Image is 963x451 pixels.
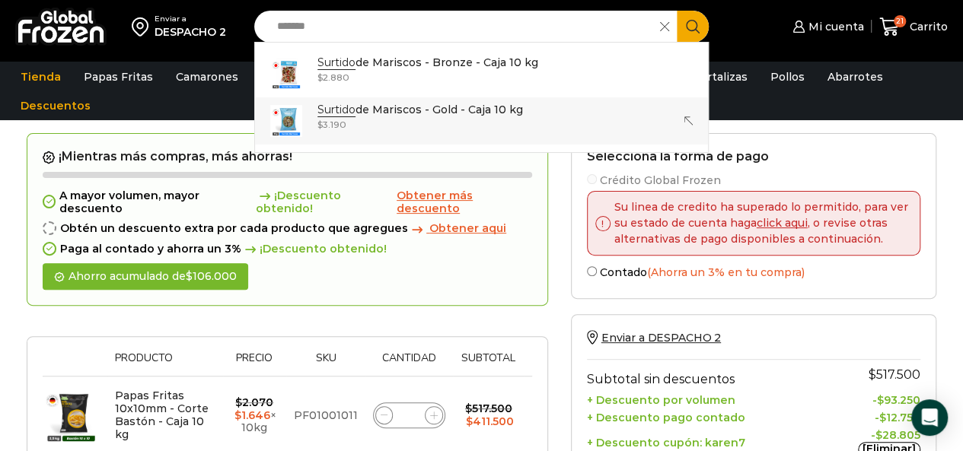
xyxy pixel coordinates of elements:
[186,269,237,283] bdi: 106.000
[168,62,246,91] a: Camarones
[107,352,223,376] th: Producto
[256,189,394,215] span: ¡Descuento obtenido!
[877,393,920,407] bdi: 93.250
[879,411,886,424] span: $
[317,119,346,130] bdi: 3.190
[397,189,532,215] a: Obtener más descuento
[43,149,532,164] h2: ¡Mientras más compras, más ahorras!
[241,243,387,256] span: ¡Descuento obtenido!
[155,24,226,40] div: DESPACHO 2
[317,71,323,83] span: $
[869,367,920,382] bdi: 517.500
[587,263,920,279] label: Contado
[587,408,809,425] th: + Descuento pago contado
[601,331,721,345] span: Enviar a DESPACHO 2
[317,71,349,83] bdi: 2.880
[43,243,532,256] div: Paga al contado y ahorra un 3%
[894,15,906,27] span: 21
[43,222,532,235] div: Obtén un descuento extra por cada producto que agregues
[684,62,755,91] a: Hortalizas
[465,402,472,415] span: $
[317,101,523,118] p: de Mariscos - Gold - Caja 10 kg
[223,352,286,376] th: Precio
[875,428,920,442] span: 28.805
[286,352,365,376] th: Sku
[155,14,226,24] div: Enviar a
[677,11,709,43] button: Search button
[255,50,709,97] a: Surtidode Mariscos - Bronze - Caja 10 kg $2.880
[397,189,473,215] span: Obtener más descuento
[466,414,514,428] bdi: 411.500
[76,62,161,91] a: Papas Fritas
[805,19,864,34] span: Mi cuenta
[611,199,908,247] p: Su linea de credito ha superado lo permitido, para ver su estado de cuenta haga , o revise otras ...
[587,331,721,345] a: Enviar a DESPACHO 2
[466,414,473,428] span: $
[186,269,193,283] span: $
[809,390,920,408] td: -
[13,62,69,91] a: Tienda
[879,9,948,45] a: 21 Carrito
[234,408,270,422] bdi: 1.646
[763,62,812,91] a: Pollos
[317,54,538,71] p: de Mariscos - Bronze - Caja 10 kg
[869,367,876,382] span: $
[317,103,356,117] strong: Surtido
[234,408,241,422] span: $
[789,11,863,42] a: Mi cuenta
[875,428,882,442] span: $
[809,408,920,425] td: -
[877,393,884,407] span: $
[115,389,209,440] a: Papas Fritas 10x10mm - Corte Bastón - Caja 10 kg
[398,405,419,426] input: Product quantity
[911,399,948,436] div: Open Intercom Messenger
[235,395,242,409] span: $
[13,91,98,120] a: Descuentos
[255,97,709,145] a: Surtidode Mariscos - Gold - Caja 10 kg $3.190
[132,14,155,40] img: address-field-icon.svg
[587,266,597,276] input: Contado(Ahorra un 3% en tu compra)
[43,263,248,290] div: Ahorro acumulado de
[408,222,506,235] a: Obtener aqui
[317,119,323,130] span: $
[587,149,920,164] h2: Selecciona la forma de pago
[43,189,532,215] div: A mayor volumen, mayor descuento
[587,174,597,184] input: Crédito Global Frozen
[587,390,809,408] th: + Descuento por volumen
[879,411,920,424] bdi: 12.750
[453,352,525,376] th: Subtotal
[647,265,805,279] span: (Ahorra un 3% en tu compra)
[820,62,891,91] a: Abarrotes
[235,395,273,409] bdi: 2.070
[757,216,808,230] a: click aqui
[906,19,948,34] span: Carrito
[587,171,920,187] label: Crédito Global Frozen
[317,56,356,70] strong: Surtido
[429,221,506,235] span: Obtener aqui
[587,360,809,390] th: Subtotal sin descuentos
[465,402,512,415] bdi: 517.500
[365,352,453,376] th: Cantidad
